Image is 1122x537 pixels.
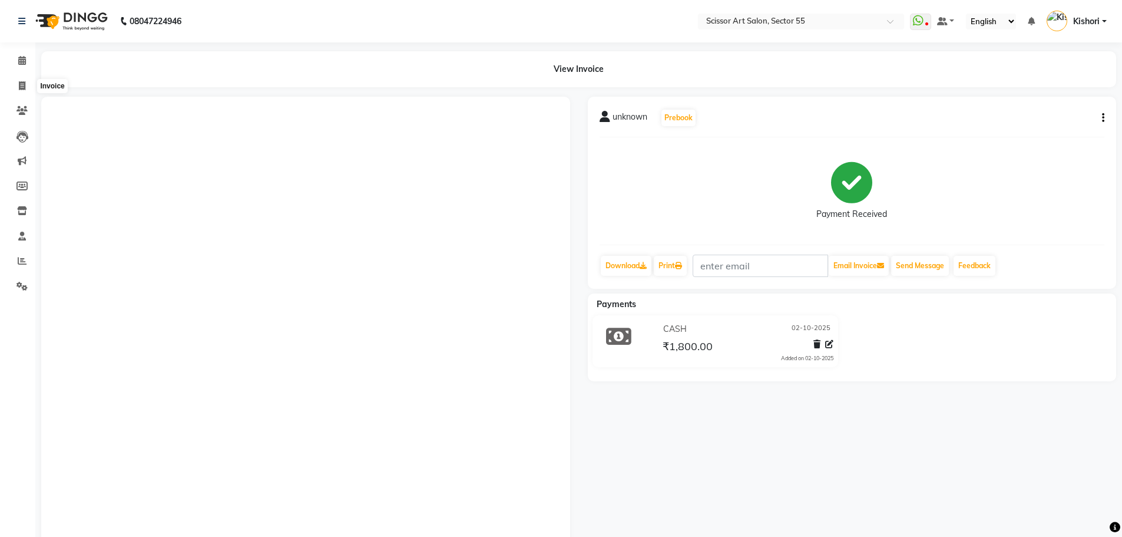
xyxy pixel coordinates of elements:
[613,111,647,127] span: unknown
[661,110,696,126] button: Prebook
[1073,15,1100,28] span: Kishori
[597,299,636,309] span: Payments
[792,323,830,335] span: 02-10-2025
[41,51,1116,87] div: View Invoice
[37,79,67,93] div: Invoice
[693,255,828,277] input: enter email
[130,5,181,38] b: 08047224946
[663,340,713,356] span: ₹1,800.00
[816,208,887,220] div: Payment Received
[654,256,687,276] a: Print
[829,256,889,276] button: Email Invoice
[30,5,111,38] img: logo
[891,256,949,276] button: Send Message
[954,256,995,276] a: Feedback
[601,256,651,276] a: Download
[1047,11,1067,31] img: Kishori
[781,354,833,363] div: Added on 02-10-2025
[663,323,687,335] span: CASH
